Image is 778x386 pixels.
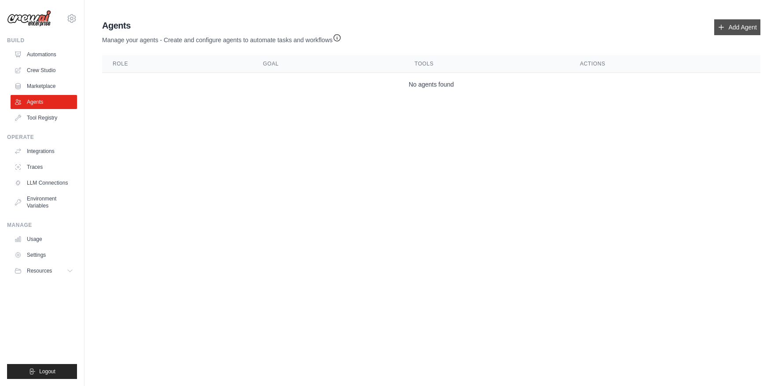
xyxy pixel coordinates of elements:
a: Marketplace [11,79,77,93]
p: Manage your agents - Create and configure agents to automate tasks and workflows [102,32,341,44]
a: Agents [11,95,77,109]
button: Logout [7,364,77,379]
th: Tools [404,55,569,73]
span: Logout [39,368,55,375]
td: No agents found [102,73,760,96]
h2: Agents [102,19,341,32]
div: Manage [7,222,77,229]
a: Automations [11,47,77,62]
a: Settings [11,248,77,262]
a: Traces [11,160,77,174]
span: Resources [27,267,52,274]
a: Environment Variables [11,192,77,213]
img: Logo [7,10,51,27]
div: Build [7,37,77,44]
button: Resources [11,264,77,278]
th: Role [102,55,253,73]
a: Tool Registry [11,111,77,125]
a: Crew Studio [11,63,77,77]
a: Integrations [11,144,77,158]
div: Operate [7,134,77,141]
a: LLM Connections [11,176,77,190]
th: Actions [569,55,760,73]
a: Add Agent [714,19,760,35]
a: Usage [11,232,77,246]
th: Goal [253,55,404,73]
